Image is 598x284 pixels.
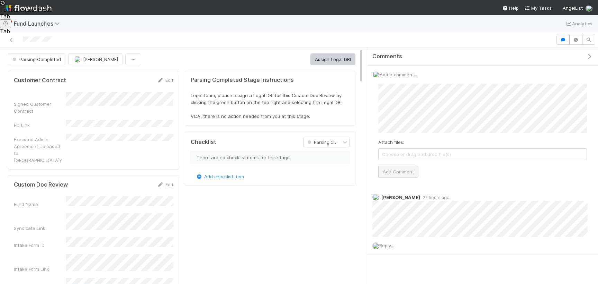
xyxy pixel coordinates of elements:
h5: Checklist [191,139,216,146]
div: Intake Form Link [14,266,66,273]
div: There are no checklist items for this stage. [191,151,350,164]
img: avatar_ac990a78-52d7-40f8-b1fe-cbbd1cda261e.png [372,242,379,249]
button: [PERSON_NAME] [68,53,123,65]
h5: Custom Doc Review [14,181,68,188]
button: Add Comment [378,166,418,178]
span: Parsing Completed [11,57,61,62]
a: Edit [157,77,173,83]
h5: Customer Contract [14,77,66,84]
span: 22 hours ago [420,195,450,200]
div: Fund Name [14,201,66,208]
img: avatar_ac990a78-52d7-40f8-b1fe-cbbd1cda261e.png [373,71,380,78]
span: Comments [372,53,402,60]
img: avatar_ac990a78-52d7-40f8-b1fe-cbbd1cda261e.png [74,56,81,63]
label: Attach files: [378,139,404,146]
button: Parsing Completed [8,53,65,65]
span: Reply... [379,243,394,248]
span: Choose or drag and drop file(s) [379,149,587,160]
span: Legal team, please assign a Legal DRI for this Custom Doc Review by clicking the green button on ... [191,93,344,119]
button: Assign Legal DRI [310,53,355,65]
div: Executed Admin Agreement Uploaded to [GEOGRAPHIC_DATA]? [14,136,66,164]
h5: Parsing Completed Stage Instructions [191,77,350,84]
div: Signed Customer Contract [14,101,66,114]
div: FC Link [14,122,66,129]
span: Add a comment... [380,72,417,77]
a: Edit [157,182,173,187]
a: Add checklist item [196,174,244,179]
div: Intake Form ID [14,242,66,249]
span: [PERSON_NAME] [83,57,118,62]
span: [PERSON_NAME] [381,195,420,200]
img: avatar_ac990a78-52d7-40f8-b1fe-cbbd1cda261e.png [372,194,379,201]
span: Parsing Completed [306,140,354,145]
div: Syndicate Link [14,225,66,232]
